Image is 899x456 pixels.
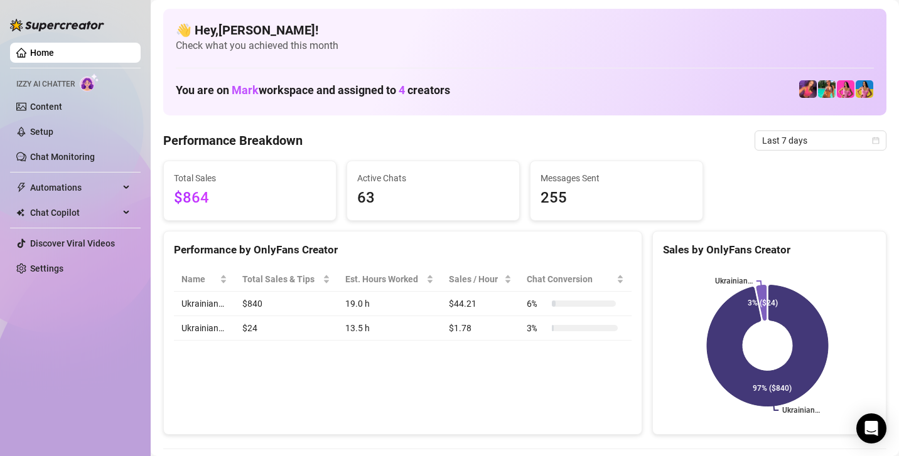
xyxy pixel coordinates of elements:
text: Ukrainian… [714,277,752,285]
h1: You are on workspace and assigned to creators [176,83,450,97]
a: Home [30,48,54,58]
td: $24 [235,316,338,341]
span: Mark [232,83,259,97]
span: 6 % [527,297,547,310]
img: Alexa [799,80,817,98]
span: Chat Conversion [527,272,614,286]
span: thunderbolt [16,183,26,193]
img: Alexa [818,80,836,98]
th: Chat Conversion [519,267,632,292]
text: Ukrainian… [782,406,820,415]
th: Total Sales & Tips [235,267,338,292]
span: Check what you achieved this month [176,39,874,53]
span: 63 [357,186,509,210]
a: Setup [30,127,53,137]
td: 13.5 h [338,316,441,341]
img: Ukrainian [837,80,854,98]
td: $840 [235,292,338,316]
a: Discover Viral Videos [30,238,115,248]
div: Open Intercom Messenger [856,413,886,443]
td: $1.78 [441,316,520,341]
th: Name [174,267,235,292]
span: Messages Sent [541,171,692,185]
h4: 👋 Hey, [PERSON_NAME] ! [176,21,874,39]
span: Name [181,272,217,286]
th: Sales / Hour [441,267,520,292]
div: Performance by OnlyFans Creator [174,241,632,258]
a: Settings [30,263,63,273]
span: Sales / Hour [449,272,502,286]
span: Total Sales [174,171,326,185]
span: 4 [399,83,405,97]
td: Ukrainian… [174,316,235,341]
div: Est. Hours Worked [345,272,424,286]
div: Sales by OnlyFans Creator [663,241,876,258]
span: 255 [541,186,692,210]
span: Izzy AI Chatter [16,78,75,90]
img: Chat Copilot [16,208,24,217]
span: Chat Copilot [30,203,119,223]
a: Chat Monitoring [30,152,95,162]
img: Ukrainian [856,80,873,98]
td: Ukrainian… [174,292,235,316]
span: 3 % [527,321,547,335]
span: Active Chats [357,171,509,185]
td: 19.0 h [338,292,441,316]
span: $864 [174,186,326,210]
img: logo-BBDzfeDw.svg [10,19,104,31]
h4: Performance Breakdown [163,132,303,149]
a: Content [30,102,62,112]
span: Last 7 days [762,131,879,150]
td: $44.21 [441,292,520,316]
span: Total Sales & Tips [242,272,320,286]
span: calendar [872,137,880,144]
img: AI Chatter [80,73,99,92]
span: Automations [30,178,119,198]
